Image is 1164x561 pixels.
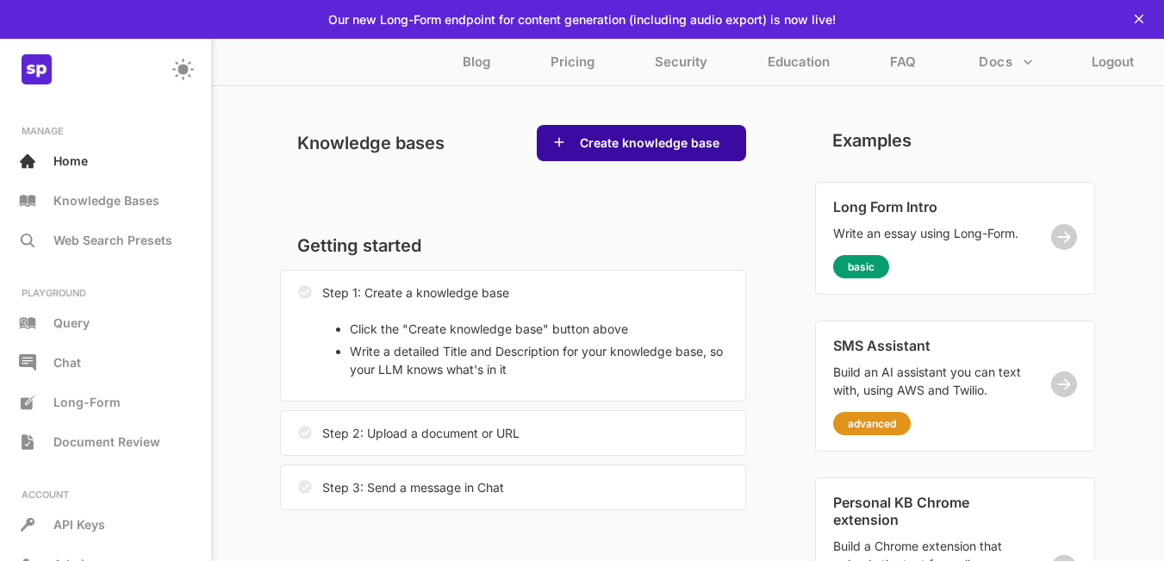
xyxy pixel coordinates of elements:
p: FAQ [890,53,916,78]
p: MANAGE [9,125,202,137]
p: Knowledge bases [280,128,462,159]
p: advanced [848,417,896,430]
p: Step 1: Create a knowledge base [322,284,509,302]
p: Write an essay using Long-Form. [833,224,1021,242]
p: Logout [1092,53,1134,78]
p: Knowledge Bases [53,193,159,208]
p: Examples [815,125,929,156]
p: Query [53,315,90,330]
img: z8lAhOqrsAAAAASUVORK5CYII= [22,54,52,84]
p: Web Search Presets [53,233,172,247]
p: Pricing [551,53,594,78]
span: Document Review [53,434,160,449]
p: Step 2: Upload a document or URL [322,424,520,442]
p: SMS Assistant [833,337,1021,354]
p: Personal KB Chrome extension [833,494,1021,528]
p: PLAYGROUND [9,287,202,299]
p: Education [768,53,830,78]
p: Step 3: Send a message in Chat [322,478,504,496]
p: Security [655,53,707,78]
p: Getting started [280,230,746,261]
p: ACCOUNT [9,489,202,501]
button: more [972,46,1040,78]
span: Long-Form [53,395,121,409]
li: Click the "Create knowledge base" button above [350,320,728,338]
button: Create knowledge base [575,134,725,152]
p: basic [848,260,875,273]
p: Home [53,153,88,168]
p: Blog [463,53,490,78]
li: Write a detailed Title and Description for your knowledge base, so your LLM knows what's in it [350,342,728,378]
p: Chat [53,355,81,370]
p: Build an AI assistant you can text with, using AWS and Twilio. [833,363,1021,399]
p: Long Form Intro [833,198,1021,215]
p: API Keys [53,517,105,532]
p: Our new Long-Form endpoint for content generation (including audio export) is now live! [328,12,836,27]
